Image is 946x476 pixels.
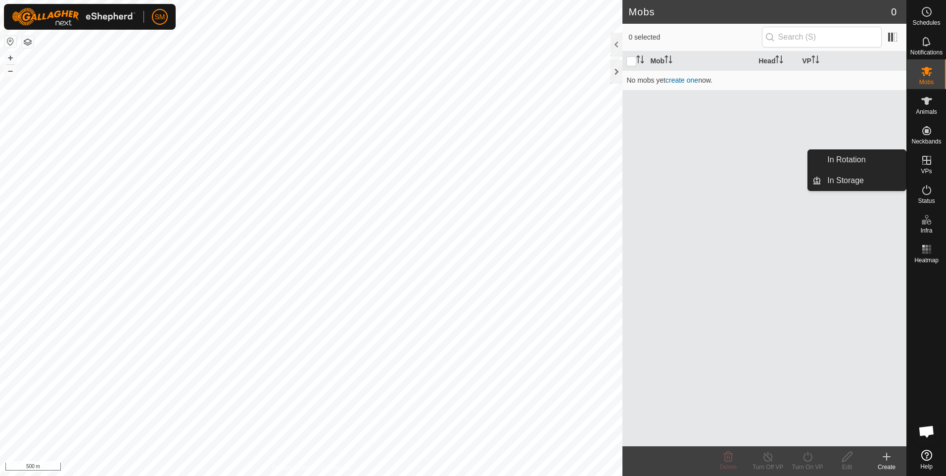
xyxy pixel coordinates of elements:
[628,32,761,43] span: 0 selected
[788,463,827,472] div: Turn On VP
[4,52,16,64] button: +
[827,175,864,187] span: In Storage
[155,12,165,22] span: SM
[867,463,906,472] div: Create
[920,228,932,234] span: Infra
[775,57,783,65] p-sorticon: Activate to sort
[762,27,882,48] input: Search (S)
[272,463,309,472] a: Privacy Policy
[664,57,672,65] p-sorticon: Activate to sort
[907,446,946,474] a: Help
[821,171,906,190] a: In Storage
[748,463,788,472] div: Turn Off VP
[919,79,934,85] span: Mobs
[910,49,943,55] span: Notifications
[720,464,737,471] span: Delete
[827,463,867,472] div: Edit
[912,417,942,446] div: Open chat
[912,20,940,26] span: Schedules
[4,36,16,48] button: Reset Map
[755,51,798,71] th: Head
[321,463,350,472] a: Contact Us
[12,8,136,26] img: Gallagher Logo
[918,198,935,204] span: Status
[628,6,891,18] h2: Mobs
[808,150,906,170] li: In Rotation
[821,150,906,170] a: In Rotation
[891,4,897,19] span: 0
[921,168,932,174] span: VPs
[808,171,906,190] li: In Storage
[920,464,933,470] span: Help
[4,65,16,77] button: –
[636,57,644,65] p-sorticon: Activate to sort
[646,51,755,71] th: Mob
[798,51,906,71] th: VP
[916,109,937,115] span: Animals
[811,57,819,65] p-sorticon: Activate to sort
[914,257,939,263] span: Heatmap
[827,154,865,166] span: In Rotation
[22,36,34,48] button: Map Layers
[622,70,906,90] td: No mobs yet now.
[911,139,941,144] span: Neckbands
[665,76,698,84] a: create one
